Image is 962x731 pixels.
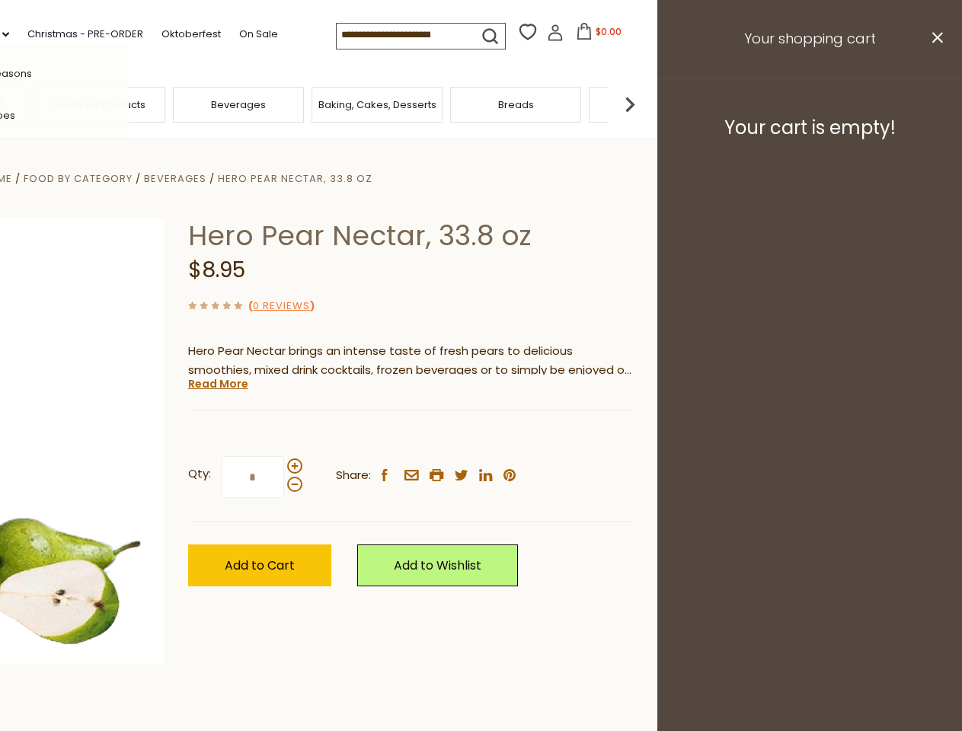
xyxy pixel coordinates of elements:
img: next arrow [615,89,645,120]
a: Read More [188,376,248,391]
span: ( ) [248,298,315,313]
span: $0.00 [596,25,622,38]
strong: Qty: [188,464,211,484]
a: On Sale [239,26,278,43]
a: Baking, Cakes, Desserts [318,99,436,110]
button: Add to Cart [188,544,331,586]
span: Add to Cart [225,557,295,574]
span: Share: [336,466,371,485]
a: Beverages [144,171,206,186]
button: $0.00 [567,23,631,46]
span: $8.95 [188,255,245,285]
a: Oktoberfest [161,26,221,43]
p: Hero Pear Nectar brings an intense taste of fresh pears to delicious smoothies, mixed drink cockt... [188,342,634,380]
a: Food By Category [24,171,133,186]
a: Christmas - PRE-ORDER [27,26,143,43]
a: Hero Pear Nectar, 33.8 oz [218,171,372,186]
a: Add to Wishlist [357,544,518,586]
a: 0 Reviews [253,298,310,314]
h3: Your cart is empty! [676,117,943,139]
a: Beverages [211,99,266,110]
input: Qty: [222,456,284,498]
a: Breads [498,99,534,110]
h1: Hero Pear Nectar, 33.8 oz [188,219,634,253]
